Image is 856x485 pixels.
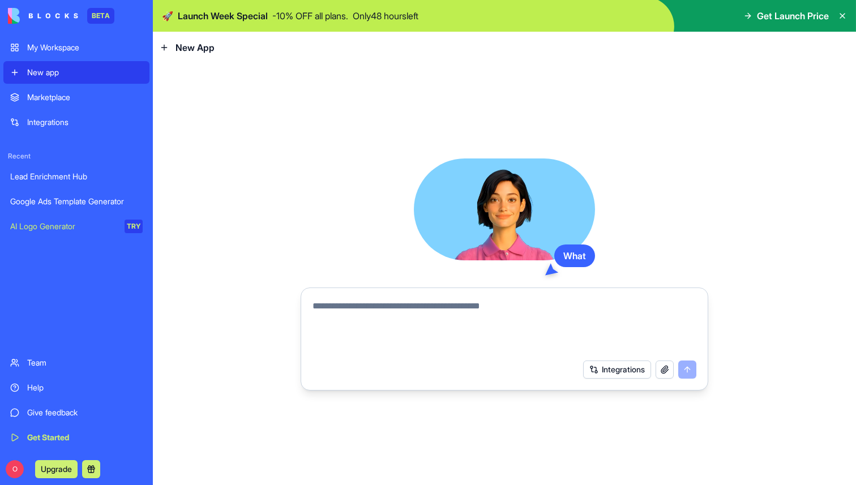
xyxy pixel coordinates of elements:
div: Google Ads Template Generator [10,196,143,207]
div: New app [27,67,143,78]
span: Get Launch Price [757,9,829,23]
a: BETA [8,8,114,24]
span: New App [176,41,215,54]
a: Get Started [3,426,149,449]
div: Give feedback [27,407,143,418]
div: BETA [87,8,114,24]
div: Get Started [27,432,143,443]
a: Marketplace [3,86,149,109]
a: Integrations [3,111,149,134]
button: Integrations [583,360,651,379]
a: Lead Enrichment Hub [3,165,149,188]
span: Recent [3,152,149,161]
span: O [6,460,24,478]
a: Give feedback [3,401,149,424]
div: Help [27,382,143,393]
a: Team [3,351,149,374]
div: Integrations [27,117,143,128]
a: My Workspace [3,36,149,59]
p: - 10 % OFF all plans. [272,9,348,23]
div: TRY [125,220,143,233]
div: Team [27,357,143,368]
img: logo [8,8,78,24]
p: Only 48 hours left [353,9,418,23]
div: What [554,244,595,267]
a: Help [3,376,149,399]
div: My Workspace [27,42,143,53]
a: Google Ads Template Generator [3,190,149,213]
span: Launch Week Special [178,9,268,23]
a: New app [3,61,149,84]
div: Lead Enrichment Hub [10,171,143,182]
div: AI Logo Generator [10,221,117,232]
span: 🚀 [162,9,173,23]
a: AI Logo GeneratorTRY [3,215,149,238]
button: Upgrade [35,460,78,478]
a: Upgrade [35,463,78,474]
div: Marketplace [27,92,143,103]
